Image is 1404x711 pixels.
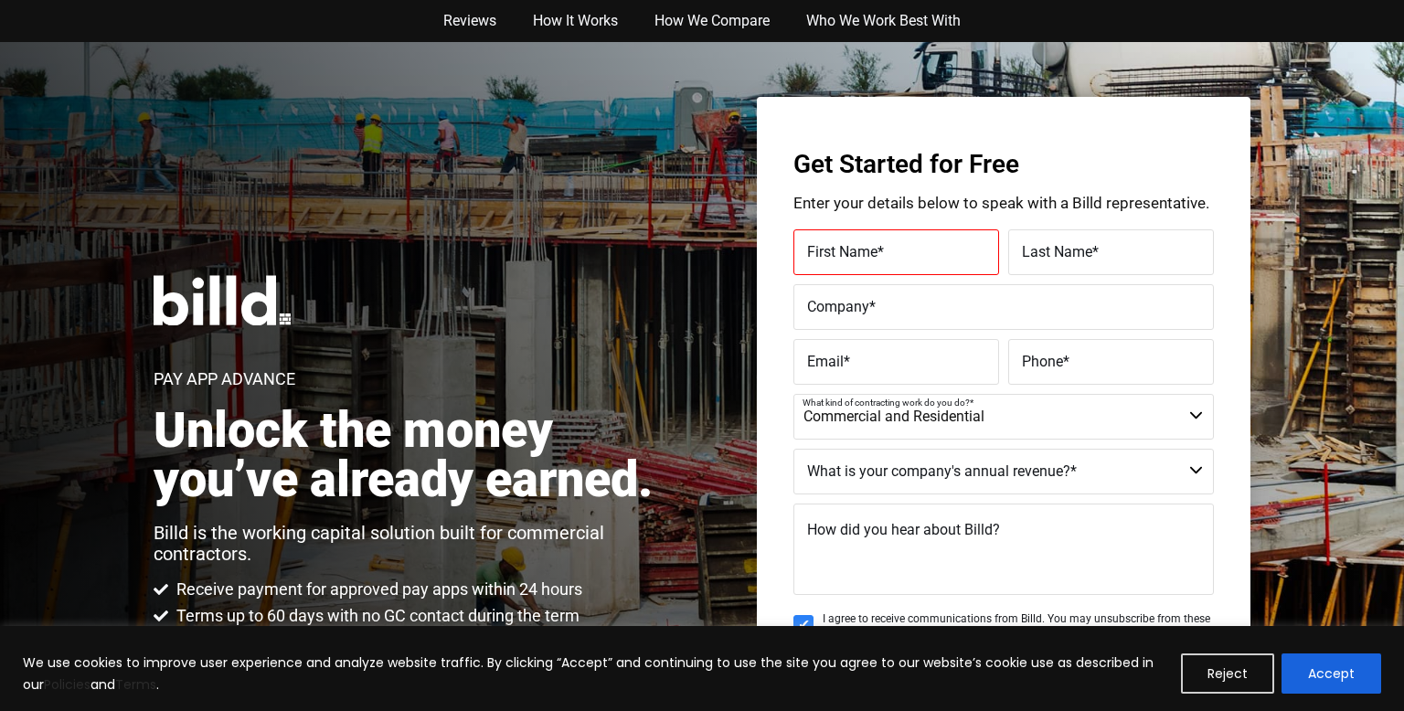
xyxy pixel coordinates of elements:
[1181,653,1274,694] button: Reject
[807,353,844,370] span: Email
[1282,653,1381,694] button: Accept
[1022,243,1092,260] span: Last Name
[793,615,814,635] input: I agree to receive communications from Billd. You may unsubscribe from these communications at an...
[23,652,1167,695] p: We use cookies to improve user experience and analyze website traffic. By clicking “Accept” and c...
[807,243,877,260] span: First Name
[172,578,582,600] span: Receive payment for approved pay apps within 24 hours
[154,371,295,387] h1: Pay App Advance
[44,675,90,694] a: Policies
[1022,353,1063,370] span: Phone
[807,298,869,315] span: Company
[823,612,1214,639] span: I agree to receive communications from Billd. You may unsubscribe from these communications at an...
[793,196,1214,211] p: Enter your details below to speak with a Billd representative.
[115,675,156,694] a: Terms
[154,523,672,565] p: Billd is the working capital solution built for commercial contractors.
[154,406,672,504] h2: Unlock the money you’ve already earned.
[793,152,1214,177] h3: Get Started for Free
[172,605,580,627] span: Terms up to 60 days with no GC contact during the term
[807,521,1000,538] span: How did you hear about Billd?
